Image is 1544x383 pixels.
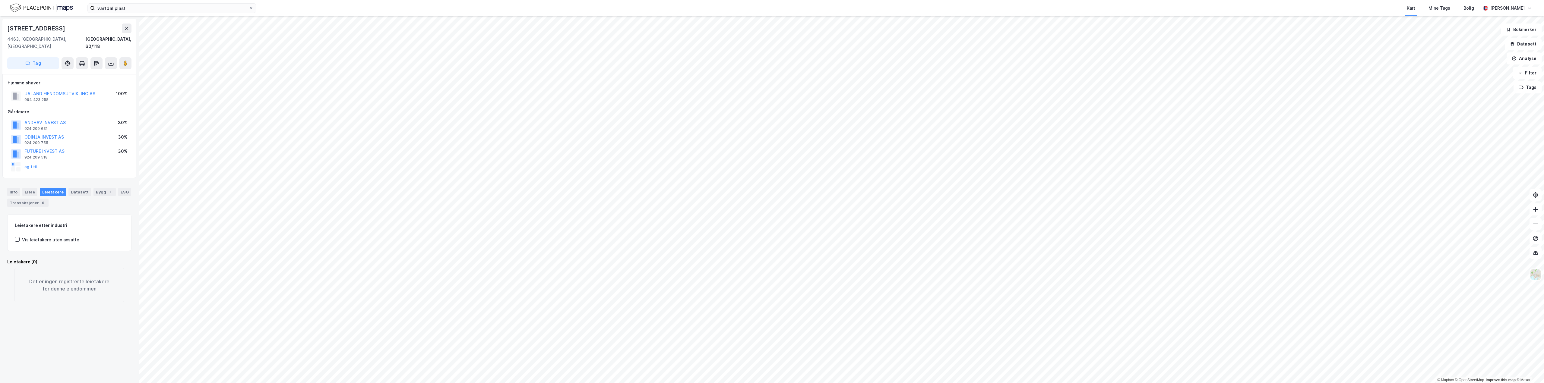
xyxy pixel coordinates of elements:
div: Transaksjoner [7,199,49,207]
div: Det er ingen registrerte leietakere for denne eiendommen [14,268,124,302]
div: 30% [118,119,128,126]
div: Gårdeiere [8,108,131,115]
div: Bygg [93,188,116,196]
div: Leietakere (0) [7,258,131,265]
button: Tags [1514,81,1542,93]
img: Z [1530,269,1541,280]
iframe: Chat Widget [1514,354,1544,383]
div: 924 209 518 [24,155,48,160]
div: 924 209 755 [24,140,48,145]
div: [STREET_ADDRESS] [7,24,66,33]
img: logo.f888ab2527a4732fd821a326f86c7f29.svg [10,3,73,13]
div: ESG [118,188,131,196]
div: Bolig [1463,5,1474,12]
input: Søk på adresse, matrikkel, gårdeiere, leietakere eller personer [95,4,249,13]
div: Mine Tags [1429,5,1450,12]
div: 1 [107,189,113,195]
button: Tag [7,57,59,69]
div: [PERSON_NAME] [1490,5,1525,12]
button: Datasett [1505,38,1542,50]
div: Kontrollprogram for chat [1514,354,1544,383]
div: Leietakere etter industri [15,222,124,229]
div: 100% [116,90,128,97]
div: 924 209 631 [24,126,48,131]
div: Hjemmelshaver [8,79,131,86]
div: Vis leietakere uten ansatte [22,236,79,243]
div: Eiere [22,188,37,196]
div: 30% [118,148,128,155]
div: Kart [1407,5,1415,12]
div: Leietakere [40,188,66,196]
div: 30% [118,133,128,141]
div: 6 [40,200,46,206]
div: Datasett [68,188,91,196]
a: OpenStreetMap [1455,378,1484,382]
div: 994 423 258 [24,97,49,102]
button: Filter [1513,67,1542,79]
button: Bokmerker [1501,24,1542,36]
button: Analyse [1507,52,1542,64]
div: [GEOGRAPHIC_DATA], 60/118 [85,36,131,50]
a: Mapbox [1437,378,1454,382]
div: Info [7,188,20,196]
a: Improve this map [1486,378,1516,382]
div: 4463, [GEOGRAPHIC_DATA], [GEOGRAPHIC_DATA] [7,36,85,50]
